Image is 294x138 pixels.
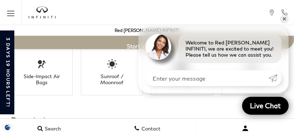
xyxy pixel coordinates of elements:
h2: Description [11,114,283,127]
a: Red [PERSON_NAME] INFINITI [115,28,179,33]
img: Agent profile photo [145,34,171,60]
a: infiniti [29,6,56,19]
span: Search [43,125,61,132]
button: Open user profile menu [196,119,294,137]
a: Live Chat [242,97,289,115]
div: Welcome to Red [PERSON_NAME] INFINITI, we are excited to meet you! Please tell us how we can assi... [178,34,281,63]
a: Submit [269,70,281,86]
span: Contact [140,125,160,132]
div: Side-Impact Air Bags [19,73,64,85]
div: Sunroof / Moonroof [90,73,134,85]
img: INFINITI [29,6,56,19]
input: Enter your message [145,70,269,86]
span: Start Your Deal [127,43,167,49]
span: Live Chat [246,101,284,110]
